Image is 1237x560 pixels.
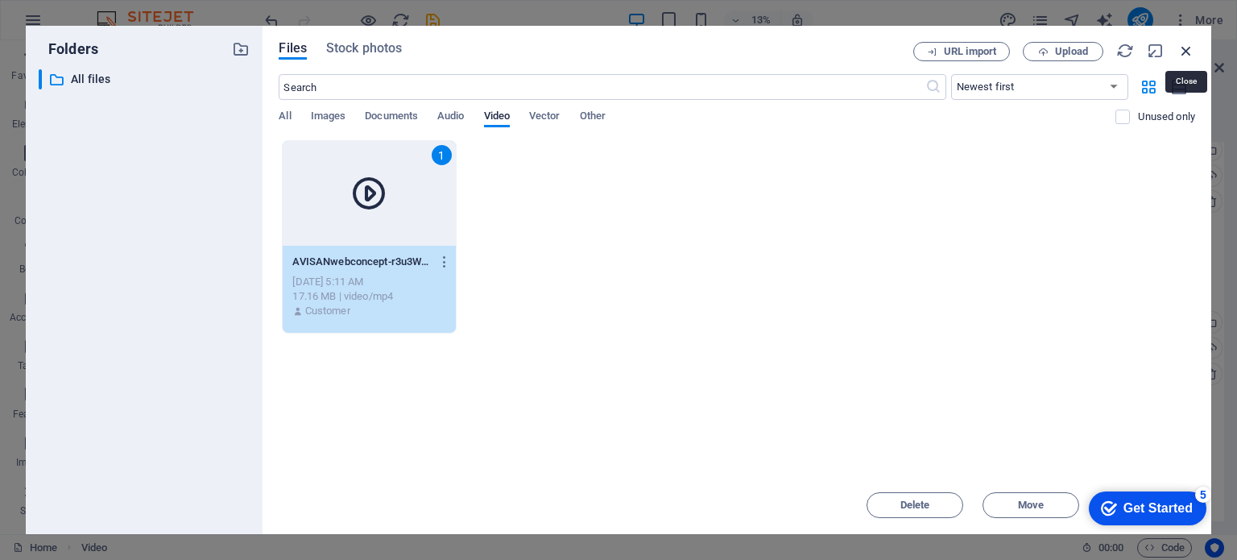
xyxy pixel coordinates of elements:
[529,106,561,129] span: Vector
[39,69,42,89] div: ​
[305,304,350,318] p: Customer
[292,289,445,304] div: 17.16 MB | video/mp4
[1055,47,1088,56] span: Upload
[232,40,250,58] i: Create new folder
[437,106,464,129] span: Audio
[279,106,291,129] span: All
[1147,42,1165,60] i: Minimize
[1018,500,1044,510] span: Move
[432,145,452,165] div: 1
[119,3,135,19] div: 5
[48,18,117,32] div: Get Started
[1116,42,1134,60] i: Reload
[279,39,307,58] span: Files
[311,106,346,129] span: Images
[13,8,130,42] div: Get Started 5 items remaining, 0% complete
[913,42,1010,61] button: URL import
[292,275,445,289] div: [DATE] 5:11 AM
[983,492,1079,518] button: Move
[900,500,930,510] span: Delete
[1138,110,1195,124] p: Displays only files that are not in use on the website. Files added during this session can still...
[292,255,431,269] p: AVISANwebconcept-r3u3W0KCW7GpG_2ZbJKf1Q.mp4
[365,106,418,129] span: Documents
[71,70,221,89] p: All files
[1023,42,1103,61] button: Upload
[326,39,402,58] span: Stock photos
[484,106,510,129] span: Video
[39,39,98,60] p: Folders
[944,47,996,56] span: URL import
[867,492,963,518] button: Delete
[580,106,606,129] span: Other
[279,74,925,100] input: Search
